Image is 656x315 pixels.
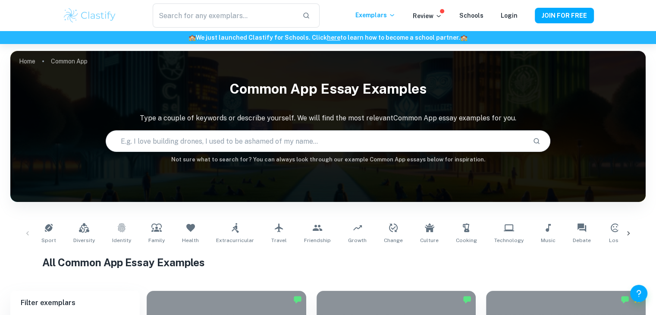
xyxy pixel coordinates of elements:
[633,295,641,304] div: Premium
[182,236,199,244] span: Health
[106,129,526,153] input: E.g. I love building drones, I used to be ashamed of my name...
[304,236,331,244] span: Friendship
[573,236,591,244] span: Debate
[10,291,140,315] h6: Filter exemplars
[384,236,403,244] span: Change
[355,10,395,20] p: Exemplars
[501,12,518,19] a: Login
[413,11,442,21] p: Review
[494,236,524,244] span: Technology
[2,33,654,42] h6: We just launched Clastify for Schools. Click to learn how to become a school partner.
[541,236,556,244] span: Music
[153,3,295,28] input: Search for any exemplars...
[10,155,646,164] h6: Not sure what to search for? You can always look through our example Common App essays below for ...
[529,134,544,148] button: Search
[19,55,35,67] a: Home
[293,295,302,304] img: Marked
[188,34,196,41] span: 🏫
[42,255,614,270] h1: All Common App Essay Examples
[460,34,468,41] span: 🏫
[327,34,340,41] a: here
[459,12,483,19] a: Schools
[112,236,131,244] span: Identity
[73,236,95,244] span: Diversity
[630,285,647,302] button: Help and Feedback
[348,236,367,244] span: Growth
[10,113,646,123] p: Type a couple of keywords or describe yourself. We will find the most relevant Common App essay e...
[41,236,56,244] span: Sport
[456,236,477,244] span: Cooking
[535,8,594,23] button: JOIN FOR FREE
[271,236,287,244] span: Travel
[148,236,165,244] span: Family
[216,236,254,244] span: Extracurricular
[621,295,629,304] img: Marked
[609,236,621,244] span: Loss
[420,236,439,244] span: Culture
[10,75,646,103] h1: Common App Essay Examples
[63,7,117,24] img: Clastify logo
[463,295,471,304] img: Marked
[51,57,88,66] p: Common App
